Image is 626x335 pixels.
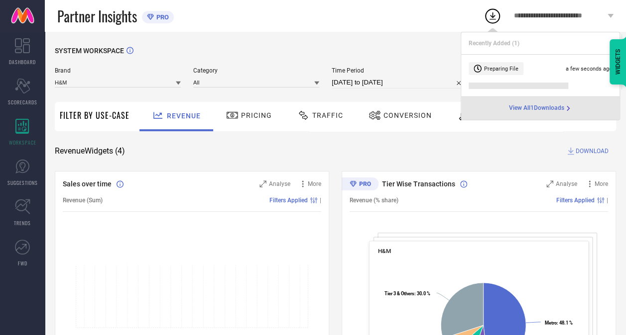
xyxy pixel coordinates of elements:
[259,180,266,187] svg: Zoom
[7,179,38,186] span: SUGGESTIONS
[320,197,321,204] span: |
[60,109,129,121] span: Filter By Use-Case
[595,180,608,187] span: More
[55,47,124,55] span: SYSTEM WORKSPACE
[509,104,572,112] div: Open download page
[546,180,553,187] svg: Zoom
[342,177,378,192] div: Premium
[269,197,308,204] span: Filters Applied
[484,66,518,72] span: Preparing File
[509,104,564,112] span: View All 1 Downloads
[384,291,430,296] text: : 30.0 %
[378,248,391,254] span: H&M
[8,98,37,106] span: SCORECARDS
[154,13,169,21] span: PRO
[14,219,31,227] span: TRENDS
[382,180,455,188] span: Tier Wise Transactions
[63,180,112,188] span: Sales over time
[63,197,103,204] span: Revenue (Sum)
[312,111,343,119] span: Traffic
[576,146,609,156] span: DOWNLOAD
[384,291,414,296] tspan: Tier 3 & Others
[607,197,608,204] span: |
[57,6,137,26] span: Partner Insights
[9,58,36,66] span: DASHBOARD
[193,67,319,74] span: Category
[566,66,612,72] span: a few seconds ago
[9,139,36,146] span: WORKSPACE
[545,320,573,326] text: : 48.1 %
[350,197,398,204] span: Revenue (% share)
[556,180,577,187] span: Analyse
[241,111,272,119] span: Pricing
[509,104,572,112] a: View All1Downloads
[545,320,557,326] tspan: Metro
[308,180,321,187] span: More
[469,40,519,47] span: Recently Added ( 1 )
[332,77,466,88] input: Select time period
[55,146,125,156] span: Revenue Widgets ( 4 )
[167,112,201,120] span: Revenue
[55,67,181,74] span: Brand
[18,259,27,267] span: FWD
[484,7,501,25] div: Open download list
[556,197,595,204] span: Filters Applied
[332,67,466,74] span: Time Period
[383,111,432,119] span: Conversion
[269,180,290,187] span: Analyse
